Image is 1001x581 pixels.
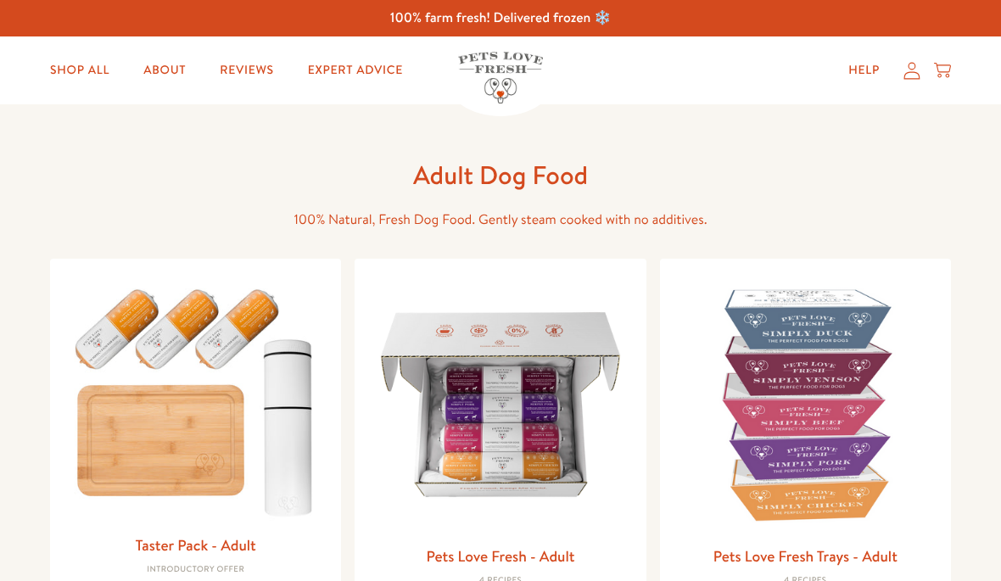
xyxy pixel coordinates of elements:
a: Pets Love Fresh Trays - Adult [713,545,898,567]
img: Pets Love Fresh [458,52,543,103]
h1: Adult Dog Food [229,159,772,192]
a: Pets Love Fresh - Adult [426,545,574,567]
a: Expert Advice [294,53,417,87]
img: Pets Love Fresh - Adult [368,272,632,536]
a: About [130,53,199,87]
div: Introductory Offer [64,565,327,575]
img: Pets Love Fresh Trays - Adult [674,272,937,536]
a: Shop All [36,53,123,87]
span: 100% Natural, Fresh Dog Food. Gently steam cooked with no additives. [294,210,707,229]
a: Help [835,53,893,87]
img: Taster Pack - Adult [64,272,327,526]
a: Reviews [206,53,287,87]
a: Taster Pack - Adult [136,534,256,556]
